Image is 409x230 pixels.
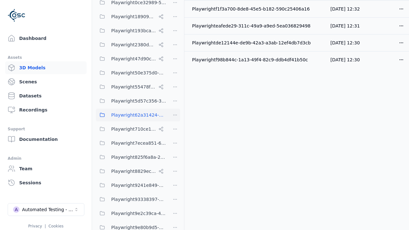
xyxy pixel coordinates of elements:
[5,162,87,175] a: Team
[111,97,166,105] span: Playwright5d57c356-39f7-47ed-9ab9-d0409ac6cddc
[111,153,166,161] span: Playwright825f6a8a-2a7a-425c-94f7-650318982f69
[8,125,84,133] div: Support
[96,193,166,206] button: Playwright93338397-b2fb-421c-ae48-639c0e37edfa
[5,32,87,45] a: Dashboard
[330,40,360,45] span: [DATE] 12:30
[192,40,320,46] div: Playwrightde12144e-de9b-42a3-a3ab-12ef4db7d3cb
[5,103,87,116] a: Recordings
[5,75,87,88] a: Scenes
[111,167,156,175] span: Playwright8829ec83-5e68-4376-b984-049061a310ed
[8,203,84,216] button: Select a workspace
[5,89,87,102] a: Datasets
[111,139,166,147] span: Playwright7ecea851-649a-419a-985e-fcff41a98b20
[111,111,166,119] span: Playwright62a31424-34ae-46dd-8443-266b6a72de40
[96,179,166,192] button: Playwright9241e849-7ba1-474f-9275-02cfa81d37fc
[45,224,46,228] span: |
[111,69,166,77] span: Playwright50e375d0-6f38-48a7-96e0-b0dcfa24b72f
[192,57,320,63] div: Playwrightf98b844c-1a13-49f4-82c9-ddb4df41b50c
[192,23,320,29] div: Playwrighteafede29-311c-49a9-a9ed-5ea036829498
[111,181,166,189] span: Playwright9241e849-7ba1-474f-9275-02cfa81d37fc
[5,176,87,189] a: Sessions
[96,66,166,79] button: Playwright50e375d0-6f38-48a7-96e0-b0dcfa24b72f
[111,55,156,63] span: Playwright47d90cf2-c635-4353-ba3b-5d4538945666
[96,109,166,121] button: Playwright62a31424-34ae-46dd-8443-266b6a72de40
[330,57,360,62] span: [DATE] 12:30
[111,210,166,217] span: Playwright9e2c39ca-48c3-4c03-98f4-0435f3624ea6
[96,123,166,135] button: Playwright710ce123-85fd-4f8c-9759-23c3308d8830
[330,23,360,28] span: [DATE] 12:31
[8,54,84,61] div: Assets
[96,80,166,93] button: Playwright55478f86-28dc-49b8-8d1f-c7b13b14578c
[111,13,156,20] span: Playwright18909032-8d07-45c5-9c81-9eec75d0b16b
[96,165,166,178] button: Playwright8829ec83-5e68-4376-b984-049061a310ed
[96,207,166,220] button: Playwright9e2c39ca-48c3-4c03-98f4-0435f3624ea6
[96,95,166,107] button: Playwright5d57c356-39f7-47ed-9ab9-d0409ac6cddc
[13,206,19,213] div: A
[192,6,320,12] div: Playwrightf1f3a700-8de8-45e5-b182-590c25406a16
[49,224,64,228] a: Cookies
[28,224,42,228] a: Privacy
[111,41,156,49] span: Playwright2380d3f5-cebf-494e-b965-66be4d67505e
[330,6,360,11] span: [DATE] 12:32
[5,133,87,146] a: Documentation
[111,195,166,203] span: Playwright93338397-b2fb-421c-ae48-639c0e37edfa
[96,10,166,23] button: Playwright18909032-8d07-45c5-9c81-9eec75d0b16b
[5,61,87,74] a: 3D Models
[8,6,26,24] img: Logo
[96,151,166,164] button: Playwright825f6a8a-2a7a-425c-94f7-650318982f69
[8,155,84,162] div: Admin
[96,24,166,37] button: Playwright193bca0e-57fa-418d-8ea9-45122e711dc7
[96,52,166,65] button: Playwright47d90cf2-c635-4353-ba3b-5d4538945666
[96,38,166,51] button: Playwright2380d3f5-cebf-494e-b965-66be4d67505e
[22,206,74,213] div: Automated Testing - Playwright
[111,27,156,34] span: Playwright193bca0e-57fa-418d-8ea9-45122e711dc7
[111,125,156,133] span: Playwright710ce123-85fd-4f8c-9759-23c3308d8830
[111,83,156,91] span: Playwright55478f86-28dc-49b8-8d1f-c7b13b14578c
[96,137,166,149] button: Playwright7ecea851-649a-419a-985e-fcff41a98b20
